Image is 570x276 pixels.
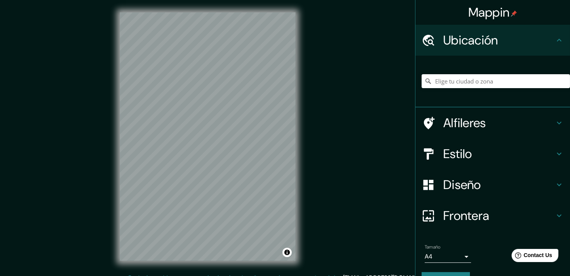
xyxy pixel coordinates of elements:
h4: Frontera [443,208,555,223]
h4: Estilo [443,146,555,162]
canvas: Map [120,12,296,261]
input: Pick your city or area [422,74,570,88]
h4: Ubicación [443,32,555,48]
button: Toggle attribution [282,248,292,257]
div: Diseño [415,169,570,200]
h4: Diseño [443,177,555,193]
h4: Mappin [468,5,517,20]
h4: Alfileres [443,115,555,131]
div: A4 [425,250,471,263]
div: Alfileres [415,107,570,138]
iframe: Help widget launcher [501,246,561,267]
img: pin-icon.png [511,10,517,17]
div: Frontera [415,200,570,231]
div: Ubicación [415,25,570,56]
div: Estilo [415,138,570,169]
label: Tamaño [425,244,441,250]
